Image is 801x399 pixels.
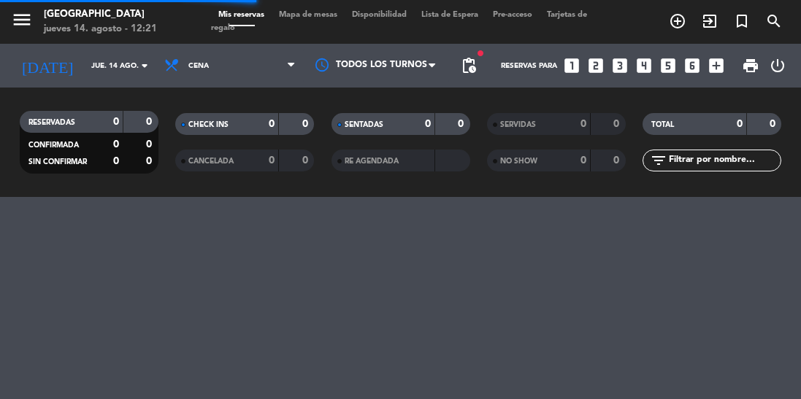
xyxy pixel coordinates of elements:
div: jueves 14. agosto - 12:21 [44,22,157,36]
span: CHECK INS [188,121,229,128]
span: SENTADAS [345,121,383,128]
strong: 0 [269,119,275,129]
span: fiber_manual_record [476,49,485,58]
button: menu [11,9,33,36]
span: pending_actions [460,57,478,74]
strong: 0 [146,117,155,127]
span: Reservas para [501,62,557,70]
span: Lista de Espera [414,11,486,19]
strong: 0 [269,155,275,166]
strong: 0 [302,155,311,166]
strong: 0 [146,139,155,150]
i: looks_two [586,56,605,75]
i: filter_list [650,152,667,169]
i: menu [11,9,33,31]
span: Pre-acceso [486,11,540,19]
span: RESERVADAS [28,119,75,126]
strong: 0 [113,139,119,150]
i: [DATE] [11,50,84,81]
strong: 0 [425,119,431,129]
i: search [765,12,783,30]
strong: 0 [613,119,622,129]
strong: 0 [737,119,743,129]
strong: 0 [146,156,155,166]
i: add_box [707,56,726,75]
strong: 0 [580,155,586,166]
strong: 0 [302,119,311,129]
strong: 0 [458,119,467,129]
strong: 0 [580,119,586,129]
span: NO SHOW [500,158,537,165]
span: SIN CONFIRMAR [28,158,87,166]
strong: 0 [613,155,622,166]
span: RE AGENDADA [345,158,399,165]
input: Filtrar por nombre... [667,152,781,168]
span: Disponibilidad [345,11,414,19]
span: print [742,57,759,74]
i: looks_one [562,56,581,75]
span: Cena [188,62,209,70]
span: CANCELADA [188,158,234,165]
span: Mis reservas [211,11,272,19]
span: SERVIDAS [500,121,536,128]
strong: 0 [113,156,119,166]
i: looks_3 [610,56,629,75]
i: arrow_drop_down [136,57,153,74]
span: TOTAL [651,121,674,128]
div: [GEOGRAPHIC_DATA] [44,7,157,22]
i: exit_to_app [701,12,718,30]
i: power_settings_new [769,57,786,74]
strong: 0 [770,119,778,129]
span: Mapa de mesas [272,11,345,19]
strong: 0 [113,117,119,127]
i: looks_6 [683,56,702,75]
i: looks_5 [659,56,678,75]
i: turned_in_not [733,12,751,30]
span: CONFIRMADA [28,142,79,149]
i: looks_4 [635,56,654,75]
div: LOG OUT [765,44,790,88]
i: add_circle_outline [669,12,686,30]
